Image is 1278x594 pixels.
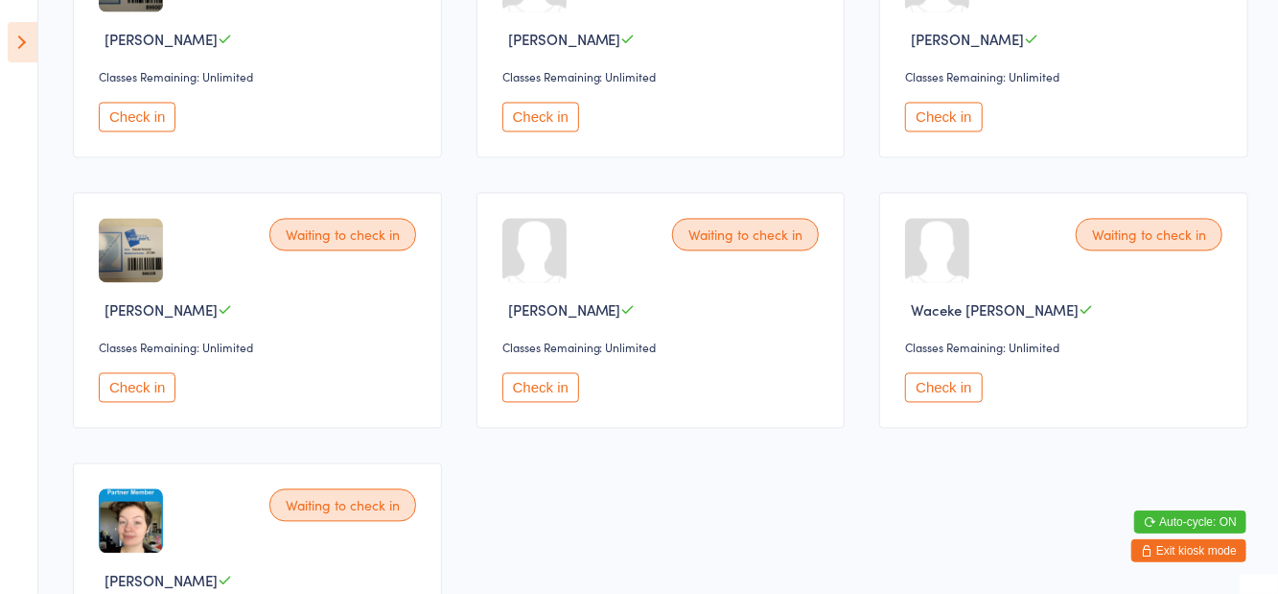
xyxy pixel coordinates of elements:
img: image1728004934.png [99,488,163,553]
div: Waiting to check in [1076,218,1222,250]
span: [PERSON_NAME] [105,570,218,590]
span: [PERSON_NAME] [105,29,218,49]
button: Exit kiosk mode [1131,539,1246,562]
span: [PERSON_NAME] [105,299,218,320]
button: Check in [99,102,175,131]
span: [PERSON_NAME] [508,29,621,49]
button: Check in [502,372,579,402]
div: Classes Remaining: Unlimited [99,339,422,355]
img: image1687947008.png [99,218,163,282]
div: Waiting to check in [269,218,416,250]
div: Classes Remaining: Unlimited [99,68,422,84]
span: Waceke [PERSON_NAME] [911,299,1079,320]
div: Classes Remaining: Unlimited [905,68,1228,84]
button: Check in [905,102,982,131]
div: Classes Remaining: Unlimited [502,68,825,84]
div: Waiting to check in [672,218,819,250]
div: Classes Remaining: Unlimited [905,339,1228,355]
span: [PERSON_NAME] [911,29,1024,49]
button: Auto-cycle: ON [1134,511,1246,534]
button: Check in [99,372,175,402]
span: [PERSON_NAME] [508,299,621,320]
button: Check in [905,372,982,402]
div: Waiting to check in [269,488,416,521]
button: Check in [502,102,579,131]
div: Classes Remaining: Unlimited [502,339,825,355]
